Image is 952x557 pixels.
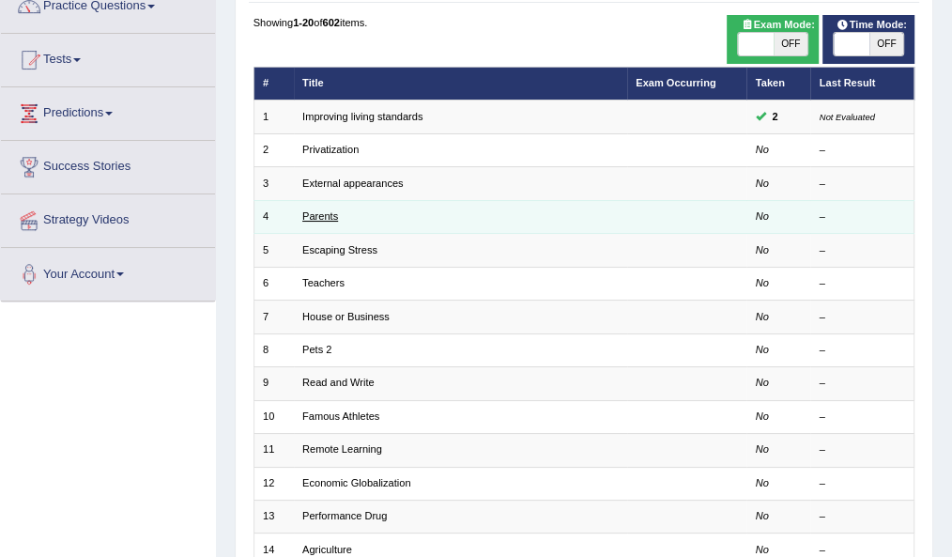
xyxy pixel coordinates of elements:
[820,209,905,224] div: –
[253,200,294,233] td: 4
[293,17,314,28] b: 1-20
[820,343,905,358] div: –
[756,544,769,555] em: No
[253,333,294,366] td: 8
[636,77,715,88] a: Exam Occurring
[302,244,377,255] a: Escaping Stress
[253,67,294,100] th: #
[253,501,294,534] td: 13
[820,243,905,258] div: –
[322,17,339,28] b: 602
[820,476,905,491] div: –
[820,310,905,325] div: –
[756,144,769,155] em: No
[253,101,294,133] td: 1
[1,34,215,81] a: Tests
[302,410,379,422] a: Famous Athletes
[820,376,905,391] div: –
[1,194,215,241] a: Strategy Videos
[810,67,914,100] th: Last Result
[756,377,769,388] em: No
[302,210,338,222] a: Parents
[766,109,784,126] span: You can still take this question
[302,311,390,322] a: House or Business
[253,133,294,166] td: 2
[253,167,294,200] td: 3
[302,344,331,355] a: Pets 2
[756,410,769,422] em: No
[253,234,294,267] td: 5
[302,178,403,189] a: External appearances
[302,443,382,455] a: Remote Learning
[746,67,810,100] th: Taken
[820,143,905,158] div: –
[253,434,294,467] td: 11
[756,311,769,322] em: No
[820,509,905,524] div: –
[756,510,769,521] em: No
[727,15,820,64] div: Show exams occurring in exams
[756,244,769,255] em: No
[1,141,215,188] a: Success Stories
[302,111,422,122] a: Improving living standards
[1,248,215,295] a: Your Account
[253,301,294,333] td: 7
[253,367,294,400] td: 9
[734,17,821,34] span: Exam Mode:
[756,210,769,222] em: No
[869,33,904,55] span: OFF
[302,544,352,555] a: Agriculture
[820,177,905,192] div: –
[302,144,359,155] a: Privatization
[302,377,375,388] a: Read and Write
[302,510,387,521] a: Performance Drug
[253,467,294,500] td: 12
[302,277,345,288] a: Teachers
[774,33,808,55] span: OFF
[253,267,294,300] td: 6
[756,443,769,455] em: No
[820,276,905,291] div: –
[294,67,627,100] th: Title
[302,477,410,488] a: Economic Globalization
[756,178,769,189] em: No
[820,442,905,457] div: –
[756,477,769,488] em: No
[820,112,875,122] small: Not Evaluated
[820,410,905,425] div: –
[253,400,294,433] td: 10
[1,87,215,134] a: Predictions
[756,277,769,288] em: No
[756,344,769,355] em: No
[830,17,913,34] span: Time Mode:
[253,15,915,30] div: Showing of items.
